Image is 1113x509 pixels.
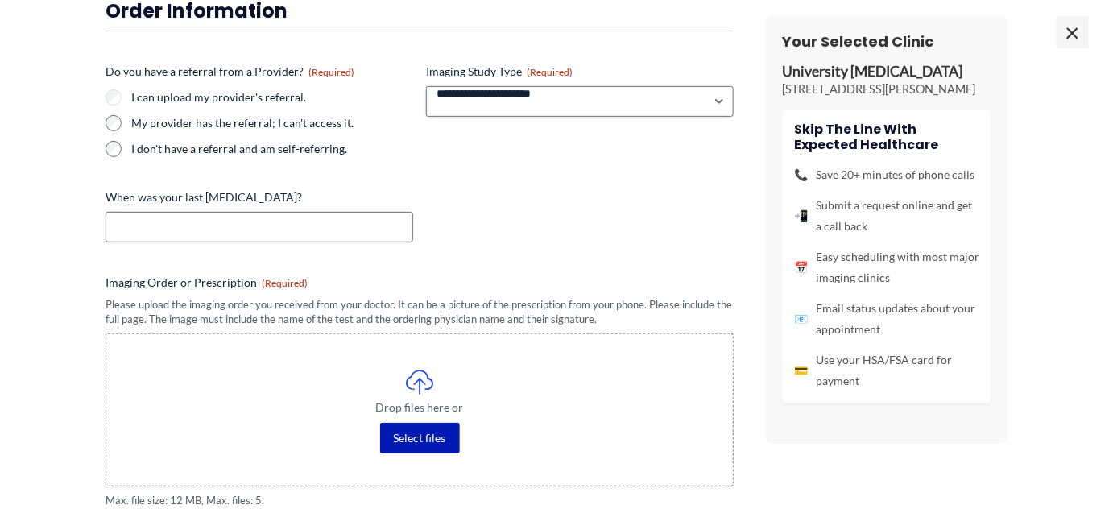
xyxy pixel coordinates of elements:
label: Imaging Order or Prescription [106,275,734,291]
span: (Required) [308,66,354,78]
legend: Do you have a referral from a Provider? [106,64,354,80]
span: (Required) [527,66,573,78]
button: select files, imaging order or prescription(required) [380,423,460,453]
li: Save 20+ minutes of phone calls [794,164,979,185]
span: × [1057,16,1089,48]
span: 📲 [794,205,808,226]
label: When was your last [MEDICAL_DATA]? [106,189,413,205]
label: I don't have a referral and am self-referring. [131,141,413,157]
li: Email status updates about your appointment [794,298,979,340]
span: 📞 [794,164,808,185]
span: Max. file size: 12 MB, Max. files: 5. [106,493,734,508]
label: I can upload my provider's referral. [131,89,413,106]
h3: Your Selected Clinic [782,32,991,51]
span: 📅 [794,257,808,278]
label: Imaging Study Type [426,64,734,80]
span: Drop files here or [139,402,701,413]
span: (Required) [262,277,308,289]
span: 📧 [794,308,808,329]
p: University [MEDICAL_DATA] [782,63,991,81]
h4: Skip the line with Expected Healthcare [794,122,979,152]
li: Easy scheduling with most major imaging clinics [794,246,979,288]
div: Please upload the imaging order you received from your doctor. It can be a picture of the prescri... [106,297,734,327]
span: 💳 [794,360,808,381]
li: Use your HSA/FSA card for payment [794,350,979,391]
p: [STREET_ADDRESS][PERSON_NAME] [782,81,991,97]
li: Submit a request online and get a call back [794,195,979,237]
label: My provider has the referral; I can't access it. [131,115,413,131]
